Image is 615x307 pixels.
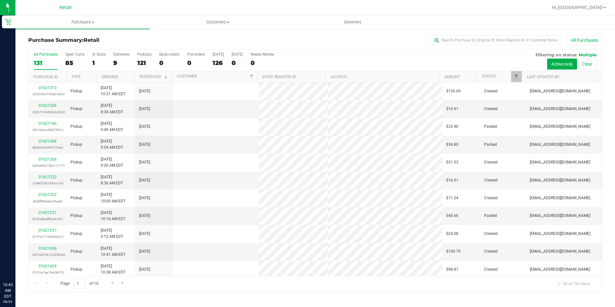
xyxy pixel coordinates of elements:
span: [EMAIL_ADDRESS][DOMAIN_NAME] [530,88,590,94]
span: [EMAIL_ADDRESS][DOMAIN_NAME] [530,142,590,148]
span: [EMAIL_ADDRESS][DOMAIN_NAME] [530,213,590,219]
span: Multiple [579,52,597,57]
span: $31.03 [446,159,458,165]
span: [DATE] [139,177,150,183]
div: 131 [34,59,58,67]
span: Pickup [70,124,82,130]
div: Back-orders [159,52,179,57]
a: 01621226 [39,103,57,108]
span: [EMAIL_ADDRESS][DOMAIN_NAME] [530,159,590,165]
span: Retail [84,37,99,43]
span: $24.08 [446,231,458,237]
span: [DATE] 8:38 AM EDT [101,103,123,115]
div: [DATE] [232,52,243,57]
span: [EMAIL_ADDRESS][DOMAIN_NAME] [530,266,590,273]
span: [DATE] [139,248,150,255]
p: (21f1e117e3b40cb1) [32,234,63,240]
span: [DATE] [139,88,150,94]
span: $32.40 [446,124,458,130]
span: [EMAIL_ADDRESS][DOMAIN_NAME] [530,177,590,183]
div: All Purchases [34,52,58,57]
span: Created [484,195,498,201]
p: (307edc3c4b87f501) [32,127,63,133]
a: Ordered [102,75,118,79]
button: All Purchases [567,35,602,46]
span: Created [484,177,498,183]
a: 01621268 [39,139,57,144]
span: Created [484,88,498,94]
span: [DATE] 9:12 AM EDT [101,228,123,240]
span: Pickup [70,195,82,201]
a: Filter [511,71,522,82]
span: [EMAIL_ADDRESS][DOMAIN_NAME] [530,248,590,255]
span: [DATE] [139,106,150,112]
a: Status [482,74,496,79]
span: Pickup [70,106,82,112]
span: [EMAIL_ADDRESS][DOMAIN_NAME] [530,195,590,201]
a: State Registry ID [262,75,296,79]
span: [DATE] 10:41 AM EDT [101,246,125,258]
span: Pickup [70,266,82,273]
button: Clear [578,59,597,70]
a: Customer [177,74,197,79]
span: [DATE] 10:09 AM EDT [101,192,125,204]
span: [DATE] 10:16 AM EDT [101,210,125,222]
a: 01621266 [39,157,57,162]
span: [EMAIL_ADDRESS][DOMAIN_NAME] [530,106,590,112]
span: [DATE] [139,159,150,165]
div: 121 [137,59,151,67]
span: $98.87 [446,266,458,273]
a: Last Updated By [527,75,559,79]
span: Packed [484,124,497,130]
span: Retail [60,5,72,10]
p: 08/24 [3,299,13,304]
span: Created [484,159,498,165]
span: Created [484,266,498,273]
a: 01621322 [39,192,57,197]
div: 126 [213,59,224,67]
span: Deliveries [335,19,370,25]
p: (8fd6540df94779a9) [32,144,63,151]
span: Filtering on status: [536,52,577,57]
span: [DATE] [139,231,150,237]
a: Amount [444,75,460,79]
span: Pickup [70,177,82,183]
a: Purchases [15,15,150,29]
div: 9 [113,59,130,67]
span: Page of 10 [55,279,104,289]
span: [DATE] [139,142,150,148]
span: $100.79 [446,248,461,255]
span: [DATE] 10:38 AM EDT [101,263,125,275]
span: $16.91 [446,106,458,112]
span: [EMAIL_ADDRESS][DOMAIN_NAME] [530,231,590,237]
div: Deliveries [113,52,130,57]
div: 0 [232,59,243,67]
iframe: Resource center [6,256,26,275]
span: Created [484,106,498,112]
a: 01621429 [39,264,57,268]
div: Open Carts [65,52,85,57]
a: 01621436 [39,246,57,251]
button: Active only [547,59,577,70]
a: Scheduled [139,74,169,79]
a: 01621237 [39,210,57,215]
h3: Purchase Summary: [28,37,220,43]
span: Customers [151,19,285,25]
p: (7a8832fb1b83cc19) [32,180,63,186]
span: 1 - 20 of 196 items [553,279,595,288]
span: Pickup [70,88,82,94]
span: $11.24 [446,195,458,201]
span: Created [484,248,498,255]
span: Hi, [GEOGRAPHIC_DATA]! [552,5,603,10]
a: 01621257 [39,228,57,233]
p: 10:43 AM EDT [3,282,13,299]
span: $126.69 [446,88,461,94]
input: Search Purchase ID, Original ID, State Registry ID or Customer Name... [432,35,560,45]
div: 1 [92,59,106,67]
a: Customers [150,15,285,29]
p: (49577443b5b3d520) [32,109,63,115]
a: Filter [246,71,257,82]
span: Purchases [15,19,150,25]
span: [EMAIL_ADDRESS][DOMAIN_NAME] [530,124,590,130]
span: [DATE] 8:36 AM EDT [101,174,123,186]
